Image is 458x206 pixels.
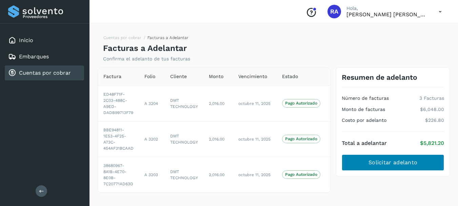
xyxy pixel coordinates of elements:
p: Hola, [346,5,428,11]
td: 38680967-8A1B-4E70-8E0B-7C20771AD63D [98,157,139,192]
span: 2,016.00 [209,172,224,177]
p: 3 Facturas [419,95,444,101]
td: BBE94811-1E53-4F25-A73C-454AF31BCAAD [98,121,139,157]
span: Solicitar adelanto [369,159,417,166]
td: DMT TECHNOLOGY [165,121,203,157]
p: $6,048.00 [420,107,444,112]
p: $5,821.20 [420,140,444,146]
span: octubre 11, 2025 [238,137,271,142]
p: $226.80 [425,117,444,123]
div: Cuentas por cobrar [5,65,84,80]
span: octubre 11, 2025 [238,101,271,106]
span: Folio [144,73,155,80]
td: ED48F71F-2C03-488C-A9ED-DADB99713F79 [98,86,139,121]
button: Solicitar adelanto [342,154,444,171]
p: Proveedores [23,14,81,19]
span: Monto [209,73,223,80]
span: Facturas a Adelantar [147,35,188,40]
td: A 3204 [139,86,165,121]
span: 2,016.00 [209,137,224,142]
a: Embarques [19,53,49,60]
h4: Total a adelantar [342,140,387,146]
p: Pago Autorizado [285,172,317,177]
span: octubre 11, 2025 [238,172,271,177]
p: Raphael Argenis Rubio Becerril [346,11,428,18]
td: DMT TECHNOLOGY [165,86,203,121]
h4: Número de facturas [342,95,389,101]
h4: Costo por adelanto [342,117,386,123]
p: Pago Autorizado [285,101,317,106]
div: Embarques [5,49,84,64]
div: Inicio [5,33,84,48]
a: Cuentas por cobrar [19,70,71,76]
a: Inicio [19,37,33,43]
td: A 3202 [139,121,165,157]
span: Cliente [170,73,187,80]
h4: Monto de facturas [342,107,385,112]
span: 2,016.00 [209,101,224,106]
h4: Facturas a Adelantar [103,43,187,53]
p: Confirma el adelanto de tus facturas [103,56,190,62]
span: Vencimiento [238,73,267,80]
td: DMT TECHNOLOGY [165,157,203,192]
p: Pago Autorizado [285,136,317,141]
a: Cuentas por cobrar [103,35,141,40]
span: Factura [103,73,121,80]
nav: breadcrumb [103,35,188,43]
td: A 3203 [139,157,165,192]
h3: Resumen de adelanto [342,73,417,81]
span: Estado [282,73,298,80]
